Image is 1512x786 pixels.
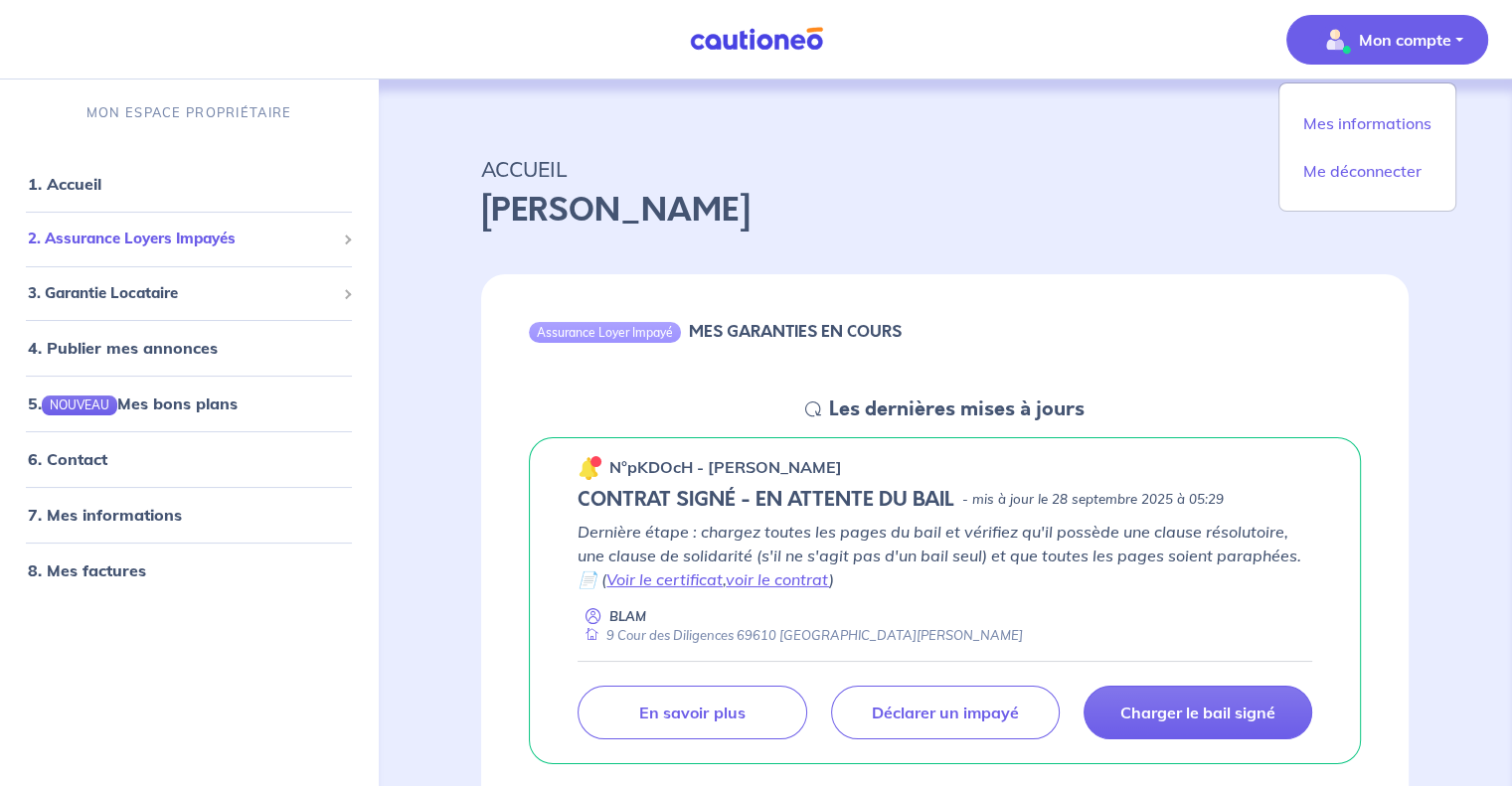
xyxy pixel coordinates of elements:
h6: MES GARANTIES EN COURS [689,322,902,341]
div: Assurance Loyer Impayé [529,322,681,342]
button: illu_account_valid_menu.svgMon compte [1286,15,1488,65]
h5: CONTRAT SIGNÉ - EN ATTENTE DU BAIL [578,488,954,512]
p: MON ESPACE PROPRIÉTAIRE [86,103,291,122]
p: ACCUEIL [481,151,1409,187]
div: 8. Mes factures [8,550,370,590]
a: Mes informations [1287,107,1447,139]
a: Voir le certificat [606,569,723,589]
p: En savoir plus [639,703,745,722]
a: Me déconnecter [1287,155,1447,187]
div: 9 Cour des Diligences 69610 [GEOGRAPHIC_DATA][PERSON_NAME] [578,626,1023,645]
span: 3. Garantie Locataire [28,282,335,305]
a: Charger le bail signé [1084,686,1312,739]
a: En savoir plus [578,686,806,739]
a: 1. Accueil [28,174,101,194]
a: 4. Publier mes annonces [28,338,218,358]
p: Mon compte [1359,28,1451,52]
div: 1. Accueil [8,164,370,204]
div: 5.NOUVEAUMes bons plans [8,384,370,423]
div: 2. Assurance Loyers Impayés [8,220,370,258]
a: voir le contrat [726,569,829,589]
img: 🔔 [578,456,601,480]
p: [PERSON_NAME] [481,187,1409,235]
p: Déclarer un impayé [872,703,1019,722]
div: state: CONTRACT-SIGNED, Context: LESS-THAN-20-DAYS,MAYBE-CERTIFICATE,ALONE,LESSOR-DOCUMENTS [578,488,1312,512]
a: 8. Mes factures [28,560,146,580]
div: illu_account_valid_menu.svgMon compte [1278,82,1456,212]
span: 2. Assurance Loyers Impayés [28,228,335,250]
p: BLAM [609,607,646,626]
div: 6. Contact [8,439,370,479]
p: Dernière étape : chargez toutes les pages du bail et vérifiez qu'il possède une clause résolutoir... [578,520,1312,591]
p: - mis à jour le 28 septembre 2025 à 05:29 [962,490,1224,510]
img: illu_account_valid_menu.svg [1319,24,1351,56]
p: n°pKDOcH - [PERSON_NAME] [609,455,842,479]
h5: Les dernières mises à jours [829,397,1085,421]
div: 3. Garantie Locataire [8,274,370,313]
img: Cautioneo [682,27,831,52]
p: Charger le bail signé [1120,703,1275,722]
a: 5.NOUVEAUMes bons plans [28,393,238,413]
a: 7. Mes informations [28,505,182,525]
div: 4. Publier mes annonces [8,328,370,368]
div: 7. Mes informations [8,495,370,535]
a: 6. Contact [28,449,107,469]
a: Déclarer un impayé [831,686,1060,739]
